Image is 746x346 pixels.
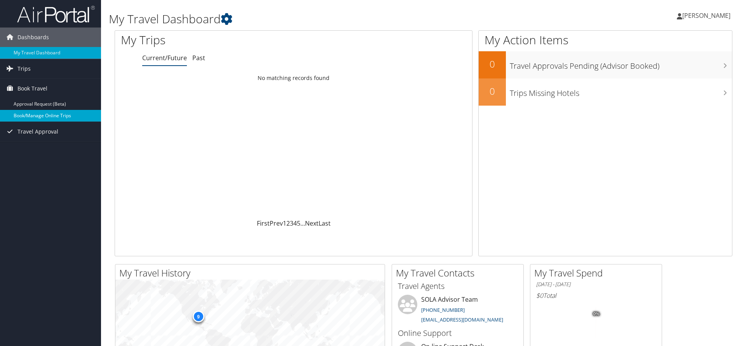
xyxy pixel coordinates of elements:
[479,32,732,48] h1: My Action Items
[421,306,465,313] a: [PHONE_NUMBER]
[305,219,319,228] a: Next
[536,291,543,300] span: $0
[17,28,49,47] span: Dashboards
[257,219,270,228] a: First
[142,54,187,62] a: Current/Future
[290,219,293,228] a: 3
[283,219,286,228] a: 1
[682,11,730,20] span: [PERSON_NAME]
[293,219,297,228] a: 4
[319,219,331,228] a: Last
[479,78,732,106] a: 0Trips Missing Hotels
[398,281,518,292] h3: Travel Agents
[536,281,656,288] h6: [DATE] - [DATE]
[115,71,472,85] td: No matching records found
[398,328,518,339] h3: Online Support
[677,4,738,27] a: [PERSON_NAME]
[534,266,662,280] h2: My Travel Spend
[394,295,521,327] li: SOLA Advisor Team
[17,122,58,141] span: Travel Approval
[109,11,528,27] h1: My Travel Dashboard
[192,54,205,62] a: Past
[121,32,317,48] h1: My Trips
[479,57,506,71] h2: 0
[192,311,204,322] div: 9
[270,219,283,228] a: Prev
[300,219,305,228] span: …
[17,5,95,23] img: airportal-logo.png
[510,57,732,71] h3: Travel Approvals Pending (Advisor Booked)
[421,316,503,323] a: [EMAIL_ADDRESS][DOMAIN_NAME]
[479,51,732,78] a: 0Travel Approvals Pending (Advisor Booked)
[593,311,600,316] tspan: 0%
[17,59,31,78] span: Trips
[286,219,290,228] a: 2
[510,84,732,99] h3: Trips Missing Hotels
[119,266,385,280] h2: My Travel History
[396,266,523,280] h2: My Travel Contacts
[479,85,506,98] h2: 0
[297,219,300,228] a: 5
[536,291,656,300] h6: Total
[17,79,47,98] span: Book Travel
